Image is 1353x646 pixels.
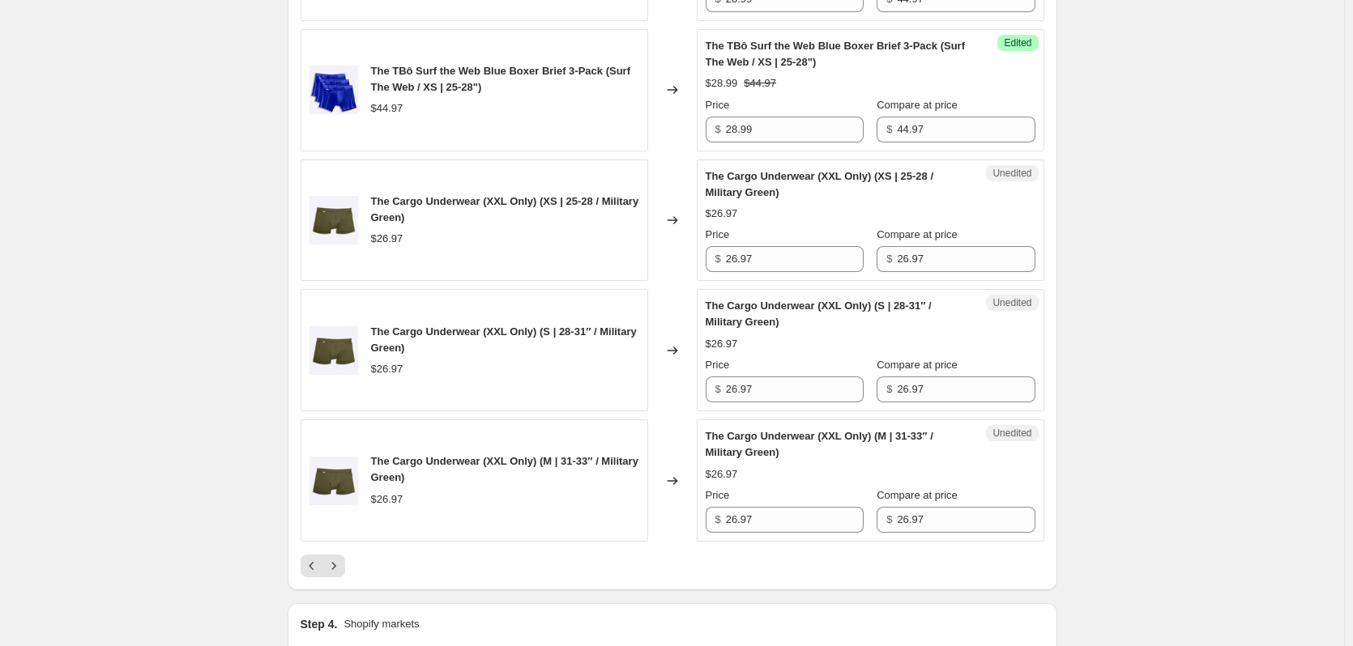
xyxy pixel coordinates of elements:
span: $ [886,253,892,265]
span: Price [706,489,730,501]
span: The TBô Surf the Web Blue Boxer Brief 3-Pack (Surf The Web / XS | 25-28") [706,40,965,68]
div: $26.97 [371,231,403,247]
span: Compare at price [877,489,958,501]
span: Edited [1004,36,1031,49]
span: Price [706,359,730,371]
span: $ [886,513,892,525]
img: CargoUnderwear_80x.jpg [309,196,358,244]
nav: Pagination [301,555,345,577]
span: $ [715,123,721,135]
div: $26.97 [706,466,738,482]
div: $26.97 [706,336,738,352]
span: Price [706,228,730,240]
span: The Cargo Underwear (XXL Only) (S | 28-31″ / Military Green) [706,300,932,328]
div: $26.97 [371,361,403,377]
h2: Step 4. [301,616,338,632]
span: Price [706,99,730,111]
span: Compare at price [877,359,958,371]
span: The Cargo Underwear (XXL Only) (S | 28-31″ / Military Green) [371,325,637,354]
button: Next [322,555,345,577]
img: Blue_Boxer_Brief_Surf_the_Web_3_Pack_Product_Image_82a3dea0-fbb3-4656-b88d-5178b9c6b6f2_80x.jpg [309,66,358,114]
span: $ [715,253,721,265]
span: The Cargo Underwear (XXL Only) (XS | 25-28 / Military Green) [371,195,639,223]
div: $28.99 [706,75,738,91]
span: Unedited [992,296,1031,309]
span: Unedited [992,167,1031,180]
span: The TBô Surf the Web Blue Boxer Brief 3-Pack (Surf The Web / XS | 25-28") [371,65,630,93]
span: $ [715,383,721,395]
img: CargoUnderwear_80x.jpg [309,326,358,375]
span: Compare at price [877,228,958,240]
button: Previous [301,555,323,577]
span: Compare at price [877,99,958,111]
span: $ [886,383,892,395]
div: $26.97 [706,206,738,222]
span: The Cargo Underwear (XXL Only) (M | 31-33″ / Military Green) [371,455,638,483]
span: The Cargo Underwear (XXL Only) (M | 31-33″ / Military Green) [706,430,933,458]
div: $26.97 [371,491,403,508]
div: $44.97 [371,100,403,117]
span: The Cargo Underwear (XXL Only) (XS | 25-28 / Military Green) [706,170,934,198]
span: Unedited [992,427,1031,440]
img: CargoUnderwear_80x.jpg [309,457,358,505]
span: $ [886,123,892,135]
strike: $44.97 [744,75,776,91]
p: Shopify markets [344,616,419,632]
span: $ [715,513,721,525]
